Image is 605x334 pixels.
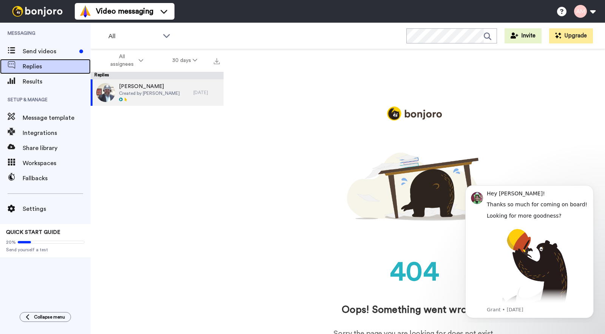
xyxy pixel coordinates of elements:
img: vm-color.svg [79,5,91,17]
span: All assignees [106,53,137,68]
span: Collapse menu [34,314,65,320]
button: All assignees [92,50,158,71]
button: Export all results that match these filters now. [211,55,222,66]
span: Video messaging [96,6,153,17]
button: Invite [505,28,542,43]
span: Send videos [23,47,76,56]
div: 404 [239,253,590,292]
button: 30 days [158,54,212,67]
div: [DATE] [193,90,220,96]
span: Message template [23,113,91,122]
div: Oops! Something went wrong… [239,303,590,317]
span: Share library [23,144,91,153]
span: QUICK START GUIDE [6,230,60,235]
img: logo_full.png [387,107,442,121]
iframe: Intercom notifications message [454,178,605,323]
button: Collapse menu [20,312,71,322]
span: 20% [6,239,16,245]
span: Results [23,77,91,86]
button: Upgrade [549,28,593,43]
div: Replies [91,72,224,79]
span: [PERSON_NAME] [119,83,180,90]
span: Replies [23,62,91,71]
span: All [108,32,159,41]
img: bj-logo-header-white.svg [9,6,66,17]
span: Fallbacks [23,174,91,183]
img: fa6eb12c-359f-43d9-845c-5f7b8001c1bf-thumb.jpg [96,83,115,102]
img: export.svg [214,58,220,64]
span: Integrations [23,128,91,138]
a: [PERSON_NAME]Created by [PERSON_NAME][DATE] [91,79,224,106]
img: 404.png [347,128,482,245]
span: Created by [PERSON_NAME] [119,90,180,96]
span: Settings [23,204,91,213]
span: Workspaces [23,159,91,168]
span: Send yourself a test [6,247,85,253]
